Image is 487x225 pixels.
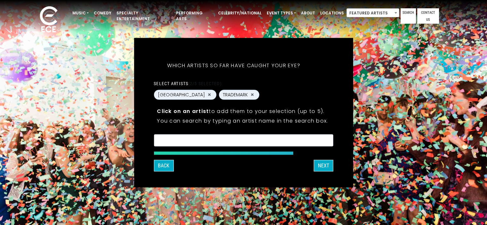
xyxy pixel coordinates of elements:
button: Remove SOUTHSIDE STATION [207,92,212,98]
span: Featured Artists [347,9,399,18]
span: Featured Artists [346,8,399,17]
h5: Which artists so far have caught your eye? [154,54,314,77]
textarea: Search [158,138,329,144]
a: Search [401,8,416,24]
button: Next [314,160,333,171]
a: About [298,8,318,19]
a: Locations [318,8,346,19]
span: [GEOGRAPHIC_DATA] [158,91,205,98]
span: TRADEMARK [223,91,248,98]
span: (2/5 selected) [188,81,222,86]
img: ece_new_logo_whitev2-1.png [33,4,65,36]
a: Contact Us [417,8,439,24]
a: Specialty Entertainment [114,8,174,24]
button: Back [154,160,174,171]
label: Select artists [154,80,221,86]
a: Comedy [91,8,114,19]
a: Performing Arts [174,8,215,24]
button: Remove TRADEMARK [250,92,255,98]
a: Celebrity/National [215,8,264,19]
strong: Click on an artist [157,107,209,115]
p: to add them to your selection (up to 5). [157,107,330,115]
p: You can search by typing an artist name in the search box. [157,117,330,125]
a: Music [70,8,91,19]
a: Event Types [264,8,298,19]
